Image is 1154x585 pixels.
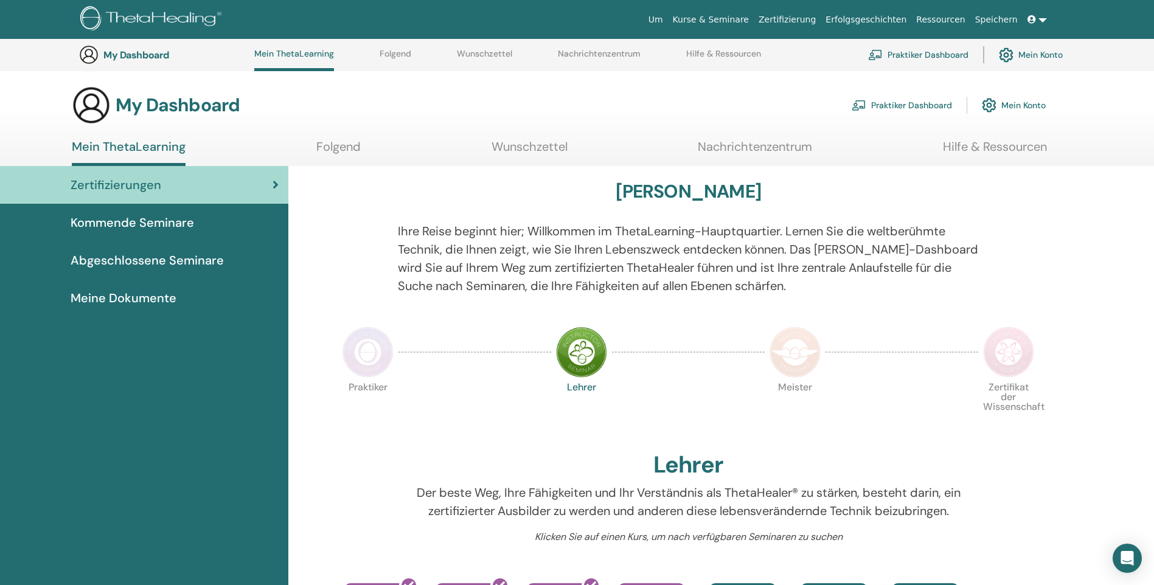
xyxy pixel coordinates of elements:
a: Speichern [970,9,1023,31]
img: chalkboard-teacher.svg [868,49,883,60]
p: Meister [770,382,821,434]
h3: [PERSON_NAME] [616,181,761,202]
a: Folgend [316,139,361,163]
img: Master [770,327,821,378]
h3: My Dashboard [116,94,240,116]
img: logo.png [80,6,226,33]
span: Zertifizierungen [71,176,161,194]
a: Praktiker Dashboard [868,41,968,68]
a: Folgend [380,49,411,68]
a: Mein ThetaLearning [254,49,334,71]
img: generic-user-icon.jpg [72,86,111,125]
p: Der beste Weg, Ihre Fähigkeiten und Ihr Verständnis als ThetaHealer® zu stärken, besteht darin, e... [398,483,979,520]
p: Ihre Reise beginnt hier; Willkommen im ThetaLearning-Hauptquartier. Lernen Sie die weltberühmte T... [398,222,979,295]
img: chalkboard-teacher.svg [852,100,866,111]
span: Abgeschlossene Seminare [71,251,224,269]
p: Zertifikat der Wissenschaft [983,382,1034,434]
a: Ressourcen [911,9,970,31]
a: Wunschzettel [457,49,512,68]
p: Lehrer [556,382,607,434]
img: generic-user-icon.jpg [79,45,99,64]
a: Hilfe & Ressourcen [943,139,1047,163]
a: Erfolgsgeschichten [821,9,911,31]
img: Certificate of Science [983,327,1034,378]
img: cog.svg [982,95,996,116]
p: Praktiker [342,382,394,434]
a: Um [644,9,668,31]
a: Hilfe & Ressourcen [686,49,761,68]
a: Zertifizierung [754,9,821,31]
a: Mein Konto [999,41,1063,68]
h3: My Dashboard [103,49,225,61]
a: Mein Konto [982,92,1046,119]
img: cog.svg [999,44,1013,65]
span: Kommende Seminare [71,213,194,232]
span: Meine Dokumente [71,289,176,307]
a: Mein ThetaLearning [72,139,186,166]
a: Nachrichtenzentrum [558,49,641,68]
a: Kurse & Seminare [668,9,754,31]
p: Klicken Sie auf einen Kurs, um nach verfügbaren Seminaren zu suchen [398,530,979,544]
a: Wunschzettel [492,139,568,163]
h2: Lehrer [653,451,723,479]
div: Open Intercom Messenger [1113,544,1142,573]
img: Practitioner [342,327,394,378]
a: Praktiker Dashboard [852,92,952,119]
a: Nachrichtenzentrum [698,139,812,163]
img: Instructor [556,327,607,378]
